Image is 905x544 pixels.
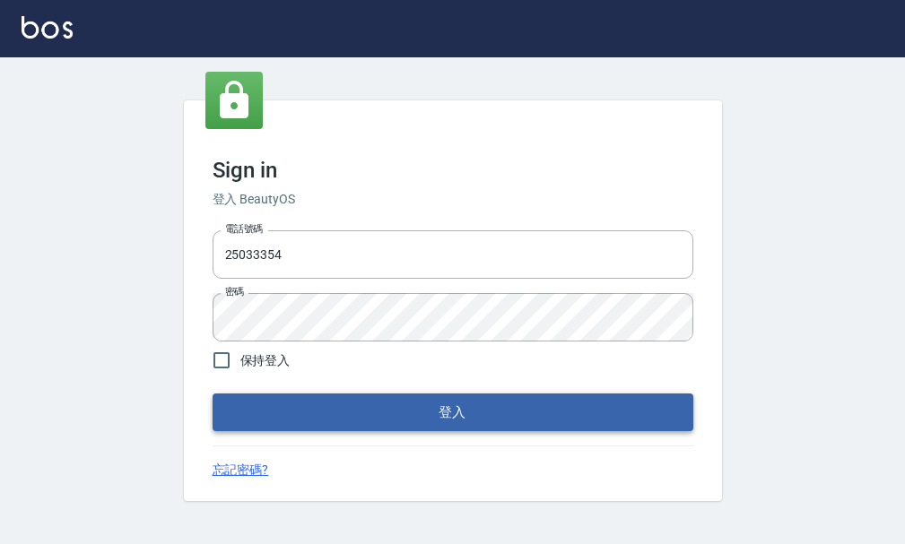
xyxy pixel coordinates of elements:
[22,16,73,39] img: Logo
[225,222,263,236] label: 電話號碼
[213,158,693,183] h3: Sign in
[213,190,693,209] h6: 登入 BeautyOS
[225,285,244,298] label: 密碼
[240,351,291,370] span: 保持登入
[213,461,269,479] a: 忘記密碼?
[213,393,693,431] button: 登入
